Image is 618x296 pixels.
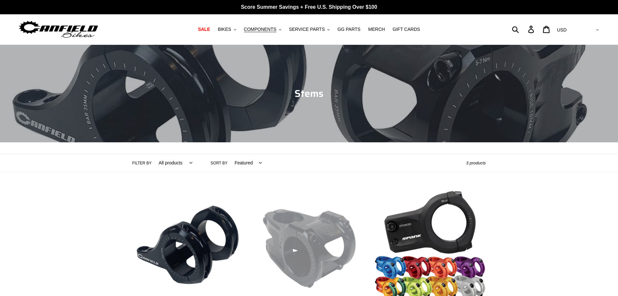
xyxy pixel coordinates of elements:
[198,27,210,32] span: SALE
[286,25,333,34] button: SERVICE PARTS
[334,25,364,34] a: GG PARTS
[389,25,423,34] a: GIFT CARDS
[211,160,227,166] label: Sort by
[244,27,276,32] span: COMPONENTS
[466,161,486,165] span: 3 products
[337,27,360,32] span: GG PARTS
[241,25,285,34] button: COMPONENTS
[214,25,239,34] button: BIKES
[218,27,231,32] span: BIKES
[289,27,325,32] span: SERVICE PARTS
[132,160,152,166] label: Filter by
[18,19,99,40] img: Canfield Bikes
[368,27,385,32] span: MERCH
[195,25,213,34] a: SALE
[365,25,388,34] a: MERCH
[515,22,532,36] input: Search
[393,27,420,32] span: GIFT CARDS
[295,86,323,101] span: Stems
